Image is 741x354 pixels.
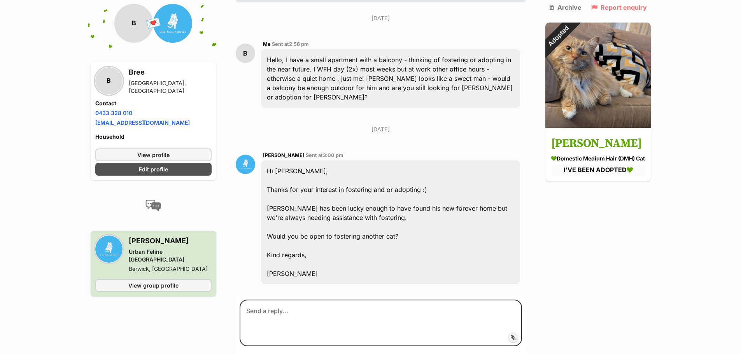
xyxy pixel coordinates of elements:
a: View profile [95,148,212,161]
img: conversation-icon-4a6f8262b818ee0b60e3300018af0b2d0b884aa5de6e9bcb8d3d4eeb1a70a7c4.svg [145,200,161,211]
img: Daniel Lewis profile pic [236,155,255,174]
h3: [PERSON_NAME] [551,135,645,153]
h4: Contact [95,99,212,107]
div: Domestic Medium Hair (DMH) Cat [551,155,645,163]
span: View group profile [128,281,179,289]
div: B [114,4,153,43]
img: Urban Feline Australia profile pic [95,235,123,263]
span: [PERSON_NAME] [263,152,305,158]
div: B [236,44,255,63]
p: [DATE] [236,125,526,133]
h3: [PERSON_NAME] [129,235,212,246]
div: I'VE BEEN ADOPTED [551,165,645,176]
a: Archive [549,4,582,11]
div: Urban Feline [GEOGRAPHIC_DATA] [129,248,212,263]
h3: Bree [129,67,212,78]
a: View group profile [95,279,212,292]
span: Sent at [272,41,309,47]
div: B [95,67,123,94]
p: [DATE] [236,14,526,22]
div: Berwick, [GEOGRAPHIC_DATA] [129,265,212,273]
h4: Household [95,133,212,141]
span: 2:56 pm [289,41,309,47]
img: Urban Feline Australia profile pic [153,4,192,43]
div: Adopted [535,12,582,59]
a: Adopted [545,122,651,129]
span: Sent at [306,152,343,158]
img: Henry [545,23,651,128]
span: 💌 [145,15,162,32]
span: Edit profile [139,165,168,173]
a: [PERSON_NAME] Domestic Medium Hair (DMH) Cat I'VE BEEN ADOPTED [545,129,651,181]
a: 0433 328 010 [95,110,132,116]
span: Me [263,41,271,47]
div: Hi [PERSON_NAME], Thanks for your interest in fostering and or adopting :) [PERSON_NAME] has been... [261,160,520,284]
span: View profile [137,151,170,159]
a: Edit profile [95,163,212,176]
div: [GEOGRAPHIC_DATA], [GEOGRAPHIC_DATA] [129,79,212,95]
a: [EMAIL_ADDRESS][DOMAIN_NAME] [95,119,190,126]
span: 3:00 pm [323,152,343,158]
div: Hello, I have a small apartment with a balcony - thinking of fostering or adopting in the near fu... [261,49,520,108]
a: Report enquiry [591,4,647,11]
